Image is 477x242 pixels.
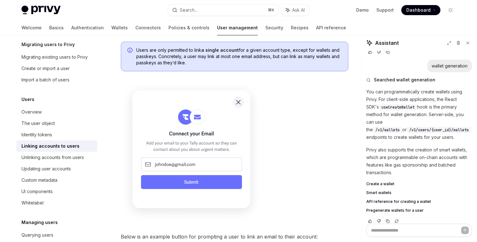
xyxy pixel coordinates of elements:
a: API reference [316,20,346,35]
p: You can programmatically create wallets using Privy. For client-side applications, the React SDK'... [366,88,472,141]
a: Updating user accounts [16,163,97,174]
a: Linking accounts to users [16,140,97,152]
a: Policies & controls [168,20,209,35]
a: Connectors [135,20,161,35]
svg: Info [127,48,134,54]
img: light logo [21,6,61,15]
a: Smart wallets [366,190,472,195]
a: Import a batch of users [16,74,97,86]
h5: Managing users [21,219,58,226]
div: Whitelabel [21,199,44,207]
div: Import a batch of users [21,76,69,84]
a: API reference for creating a wallet [366,199,472,204]
a: Welcome [21,20,42,35]
span: Create a wallet [366,181,394,186]
span: useCreateWallet [381,105,415,110]
a: Pregenerate wallets for a user [366,208,472,213]
a: Custom metadata [16,174,97,186]
a: Create or import a user [16,63,97,74]
div: wallet generation [432,63,468,69]
span: Dashboard [406,7,431,13]
a: Overview [16,106,97,118]
button: Ask AI [281,4,309,16]
a: Whitelabel [16,197,97,209]
a: Migrating existing users to Privy [16,51,97,63]
div: Updating user accounts [21,165,71,173]
h5: Users [21,96,34,103]
span: Searched wallet generation [374,77,435,83]
div: Linking accounts to users [21,142,79,150]
a: Support [376,7,394,13]
div: Overview [21,108,42,116]
span: Ask AI [292,7,305,13]
a: Identity tokens [16,129,97,140]
img: Sample prompt to link a user's email after they have logged in [121,81,262,222]
button: Searched wallet generation [366,77,472,83]
strong: a single account [201,47,239,53]
span: Below is an example button for prompting a user to link an email to their account: [121,232,348,241]
a: Wallets [111,20,128,35]
div: Migrating existing users to Privy [21,53,88,61]
div: Identity tokens [21,131,52,139]
a: Unlinking accounts from users [16,152,97,163]
a: Create a wallet [366,181,472,186]
a: Recipes [291,20,309,35]
span: /v1/wallets [375,127,400,133]
span: Pregenerate wallets for a user [366,208,424,213]
a: Demo [356,7,369,13]
p: Privy also supports the creation of smart wallets, which are programmable on-chain accounts with ... [366,146,472,176]
a: Authentication [71,20,104,35]
div: Search... [180,6,197,14]
div: Querying users [21,231,53,239]
span: Users are only permitted to link for a given account type, except for wallets and passkeys. Concr... [136,47,342,66]
div: The user object [21,120,55,127]
button: Toggle dark mode [445,5,456,15]
a: Security [265,20,283,35]
span: Smart wallets [366,190,392,195]
a: Querying users [16,229,97,241]
div: Create or import a user [21,65,70,72]
span: /v1/users/{user_id}/wallets [409,127,469,133]
div: UI components [21,188,53,195]
button: Send message [461,227,469,234]
span: ⌘ K [268,8,274,13]
div: Custom metadata [21,176,57,184]
a: Dashboard [401,5,440,15]
a: UI components [16,186,97,197]
div: Unlinking accounts from users [21,154,84,161]
button: Search...⌘K [168,4,278,16]
span: API reference for creating a wallet [366,199,431,204]
a: User management [217,20,258,35]
a: The user object [16,118,97,129]
span: Assistant [375,39,399,47]
a: Basics [49,20,64,35]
